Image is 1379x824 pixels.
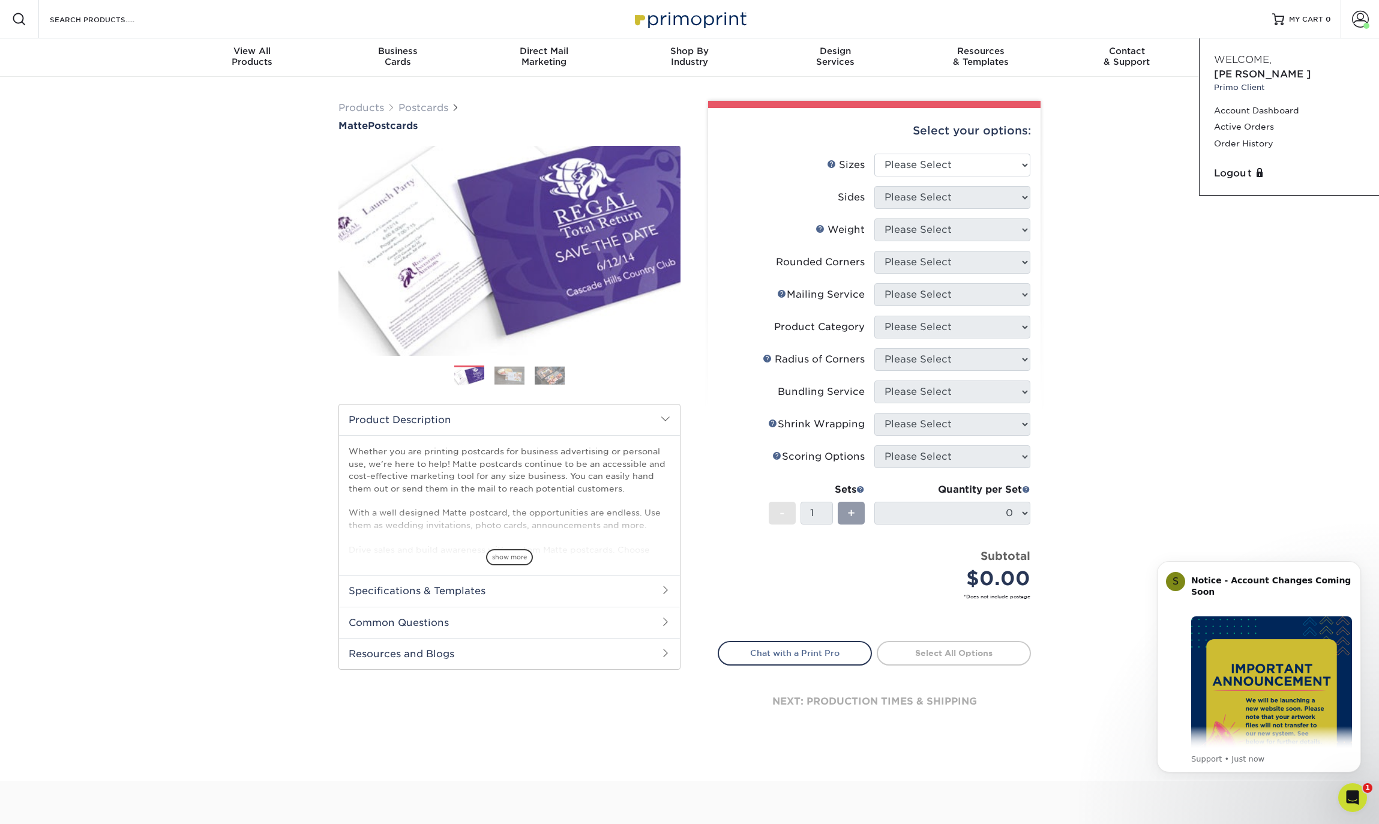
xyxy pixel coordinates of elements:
a: Logout [1214,166,1365,181]
span: Matte [338,120,368,131]
h2: Resources and Blogs [339,638,680,669]
span: Shop By [617,46,763,56]
div: Sets [769,483,865,497]
div: Sizes [827,158,865,172]
span: Direct Mail [471,46,617,56]
p: Whether you are printing postcards for business advertising or personal use, we’re here to help! ... [349,445,670,592]
a: Shop ByIndustry [617,38,763,77]
span: Contact [1054,46,1200,56]
div: Services [762,46,908,67]
span: Welcome, [1214,54,1272,65]
img: Primoprint [629,6,750,32]
a: View AllProducts [179,38,325,77]
a: Select All Options [877,641,1031,665]
div: & Templates [908,46,1054,67]
div: Mailing Service [777,287,865,302]
div: Rounded Corners [776,255,865,269]
strong: Subtotal [981,549,1030,562]
img: Postcards 02 [494,366,524,385]
a: Direct MailMarketing [471,38,617,77]
a: Order History [1214,136,1365,152]
span: Design [762,46,908,56]
div: Cards [325,46,471,67]
div: Weight [816,223,865,237]
div: & Support [1054,46,1200,67]
span: Business [325,46,471,56]
a: Resources& Templates [908,38,1054,77]
a: Postcards [398,102,448,113]
div: next: production times & shipping [718,666,1031,738]
div: Bundling Service [778,385,865,399]
div: Sides [838,190,865,205]
span: MY CART [1289,14,1323,25]
div: Marketing [471,46,617,67]
iframe: Intercom live chat [1338,783,1367,812]
span: 1 [1363,783,1372,793]
img: Postcards 03 [535,366,565,385]
small: Primo Client [1214,82,1365,93]
span: - [780,504,785,522]
h1: Postcards [338,120,680,131]
h2: Specifications & Templates [339,575,680,606]
div: Radius of Corners [763,352,865,367]
div: Shrink Wrapping [768,417,865,432]
span: [PERSON_NAME] [1214,68,1311,80]
a: Contact& Support [1054,38,1200,77]
a: BusinessCards [325,38,471,77]
a: DesignServices [762,38,908,77]
a: Account Dashboard [1214,103,1365,119]
div: Select your options: [718,108,1031,154]
div: Product Category [774,320,865,334]
span: Resources [908,46,1054,56]
a: Active Orders [1214,119,1365,135]
a: MattePostcards [338,120,680,131]
h2: Product Description [339,404,680,435]
div: Quantity per Set [874,483,1030,497]
div: Products [179,46,325,67]
div: $0.00 [883,564,1030,593]
img: Postcards 01 [454,366,484,387]
a: Products [338,102,384,113]
span: View All [179,46,325,56]
h2: Common Questions [339,607,680,638]
div: Scoring Options [772,450,865,464]
span: show more [486,549,533,565]
div: Industry [617,46,763,67]
iframe: Intercom notifications message [1139,550,1379,780]
span: 0 [1326,15,1331,23]
span: + [847,504,855,522]
a: Chat with a Print Pro [718,641,872,665]
img: Matte 01 [338,133,680,369]
input: SEARCH PRODUCTS..... [49,12,166,26]
small: *Does not include postage [727,593,1030,600]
